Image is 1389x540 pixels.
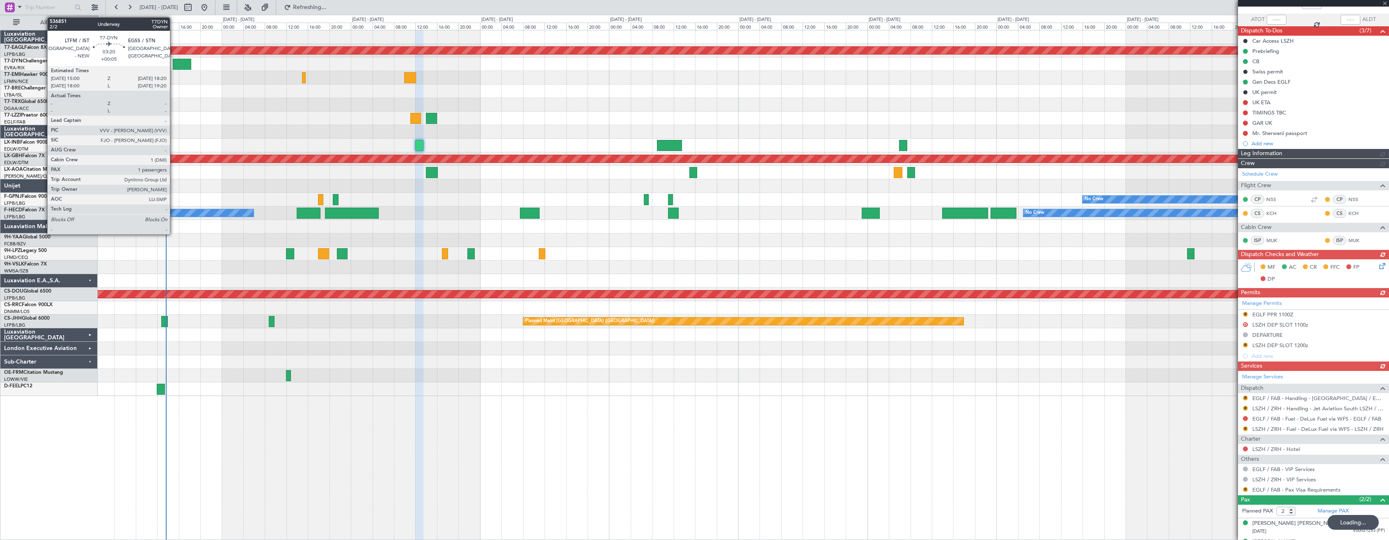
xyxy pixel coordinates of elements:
div: 16:00 [308,23,329,30]
div: 08:00 [265,23,286,30]
span: All Aircraft [21,20,87,25]
a: OE-FRMCitation Mustang [4,370,63,375]
div: [DATE] - [DATE] [223,16,254,23]
div: No Crew [1085,193,1103,206]
a: EDLW/DTM [4,160,28,166]
div: 08:00 [1169,23,1190,30]
div: 00:00 [996,23,1018,30]
div: Prebriefing [1252,48,1279,55]
a: 9H-LPZLegacy 500 [4,248,47,253]
div: No Crew [1025,207,1044,219]
div: Planned Maint [GEOGRAPHIC_DATA] [68,139,146,151]
span: [DATE] - [DATE] [140,4,178,11]
div: UK ETA [1252,99,1270,106]
span: LX-INB [4,140,20,145]
div: 00:00 [480,23,501,30]
div: 00:00 [867,23,889,30]
div: 16:00 [179,23,200,30]
div: 12:00 [545,23,566,30]
a: LFMN/NCE [4,78,28,85]
a: LFPB/LBG [4,295,25,301]
span: Dispatch To-Dos [1241,26,1282,36]
a: CS-JHHGlobal 6000 [4,316,50,321]
div: [DATE] - [DATE] [869,16,900,23]
div: 20:00 [1104,23,1126,30]
span: CS-RRC [4,302,22,307]
div: Add new [1252,140,1385,147]
div: 12:00 [803,23,824,30]
div: 04:00 [889,23,910,30]
div: 16:00 [566,23,588,30]
span: 9H-YAA [4,235,23,240]
a: CS-DOUGlobal 6500 [4,289,51,294]
a: EGLF/FAB [4,119,25,125]
a: WMSA/SZB [4,268,28,274]
div: 12:00 [415,23,437,30]
div: 16:00 [695,23,716,30]
a: EDLW/DTM [4,146,28,152]
div: 04:00 [1147,23,1168,30]
div: 16:00 [953,23,975,30]
div: 08:00 [1039,23,1061,30]
a: LFPB/LBG [4,200,25,206]
div: TIMINGS TBC [1252,109,1286,116]
div: 04:00 [631,23,652,30]
div: 08:00 [781,23,803,30]
input: Trip Number [25,1,72,14]
a: LFPB/LBG [4,51,25,57]
div: Gen Decs EGLF [1252,78,1291,85]
a: LX-AOACitation Mustang [4,167,63,172]
div: 16:00 [1212,23,1233,30]
a: LX-INBFalcon 900EX EASy II [4,140,69,145]
div: 20:00 [200,23,222,30]
a: T7-TRXGlobal 6500 [4,99,49,104]
div: 04:00 [760,23,781,30]
div: Planned Maint [GEOGRAPHIC_DATA] ([GEOGRAPHIC_DATA]) [525,315,654,327]
span: T7-DYN [4,59,23,64]
span: Pax [1241,495,1250,505]
span: CS-DOU [4,289,23,294]
div: 08:00 [136,23,157,30]
span: LX-AOA [4,167,23,172]
span: T7-TRX [4,99,21,104]
div: 20:00 [588,23,609,30]
span: V00021253 (PP) [1353,527,1385,534]
div: 00:00 [1126,23,1147,30]
a: D-FEELPC12 [4,384,32,389]
div: CB [1252,58,1259,65]
div: 00:00 [738,23,760,30]
span: CS-JHH [4,316,22,321]
div: 04:00 [114,23,135,30]
div: 20:00 [717,23,738,30]
a: LX-GBHFalcon 7X [4,153,45,158]
div: 12:00 [1190,23,1211,30]
a: T7-BREChallenger 604 [4,86,56,91]
div: 08:00 [911,23,932,30]
a: LTBA/ISL [4,92,23,98]
a: T7-LZZIPraetor 600 [4,113,48,118]
span: Refreshing... [293,5,327,10]
a: CS-RRCFalcon 900LX [4,302,53,307]
a: DGAA/ACC [4,105,29,112]
div: 08:00 [652,23,673,30]
span: LX-GBH [4,153,22,158]
div: [DATE] - [DATE] [1127,16,1158,23]
span: 9H-LPZ [4,248,21,253]
a: LOWW/VIE [4,376,28,382]
div: 20:00 [1233,23,1254,30]
div: Swiss permit [1252,68,1283,75]
span: T7-LZZI [4,113,21,118]
span: (3/7) [1359,26,1371,35]
div: 16:00 [437,23,458,30]
div: [DATE] - [DATE] [610,16,642,23]
div: 16:00 [824,23,846,30]
button: All Aircraft [9,16,89,29]
a: 9H-YAAGlobal 5000 [4,235,50,240]
div: 00:00 [351,23,372,30]
div: 04:00 [243,23,265,30]
span: 9H-VSLK [4,262,24,267]
div: 20:00 [846,23,867,30]
div: [DATE] - [DATE] [481,16,513,23]
div: 08:00 [523,23,545,30]
div: 04:00 [373,23,394,30]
